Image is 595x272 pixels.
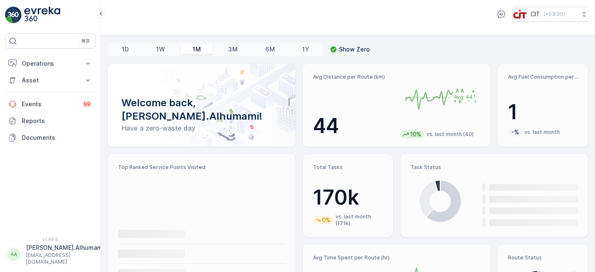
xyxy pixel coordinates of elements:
[426,131,474,138] p: vs. last month (40)
[26,252,104,265] p: [EMAIL_ADDRESS][DOMAIN_NAME]
[5,96,95,113] a: Events99
[228,45,238,54] p: 3M
[313,74,393,80] p: Avg Distance per Route (km)
[5,72,95,89] button: Asset
[508,74,578,80] p: Avg Fuel Consumption per Route (lt)
[5,237,95,242] span: v 1.49.0
[336,213,383,227] p: vs. last month (171k)
[321,216,331,224] p: 0%
[22,133,92,142] p: Documents
[313,113,393,139] p: 44
[22,117,92,125] p: Reports
[192,45,201,54] p: 1M
[524,129,560,136] p: vs. last month
[26,244,104,252] p: [PERSON_NAME].Alhumami
[265,45,275,54] p: 6M
[81,38,90,44] p: ⌘B
[339,45,370,54] p: Show Zero
[121,96,282,123] p: Welcome back, [PERSON_NAME].Alhumami!
[544,11,565,18] p: ( +03:00 )
[313,254,393,261] p: Avg Time Spent per Route (hr)
[513,7,588,22] button: CIT(+03:00)
[313,164,383,171] p: Total Tasks
[118,164,285,171] p: Top Ranked Service Points Visited
[302,45,309,54] p: 1Y
[84,101,90,108] p: 99
[508,100,578,125] p: 1
[121,123,282,133] p: Have a zero-waste day
[531,10,540,18] p: CIT
[5,244,95,265] button: AA[PERSON_NAME].Alhumami[EMAIL_ADDRESS][DOMAIN_NAME]
[24,7,60,23] img: logo_light-DOdMpM7g.png
[5,55,95,72] button: Operations
[313,185,383,210] p: 170k
[410,164,578,171] p: Task Status
[7,248,21,261] div: AA
[5,113,95,129] a: Reports
[22,59,79,68] p: Operations
[5,7,22,23] img: logo
[22,100,77,108] p: Events
[409,130,422,139] p: 10%
[156,45,165,54] p: 1W
[122,45,129,54] p: 1D
[508,254,578,261] p: Route Status
[5,129,95,146] a: Documents
[22,76,79,85] p: Asset
[513,10,527,19] img: cit-logo_pOk6rL0.png
[510,128,520,136] p: -%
